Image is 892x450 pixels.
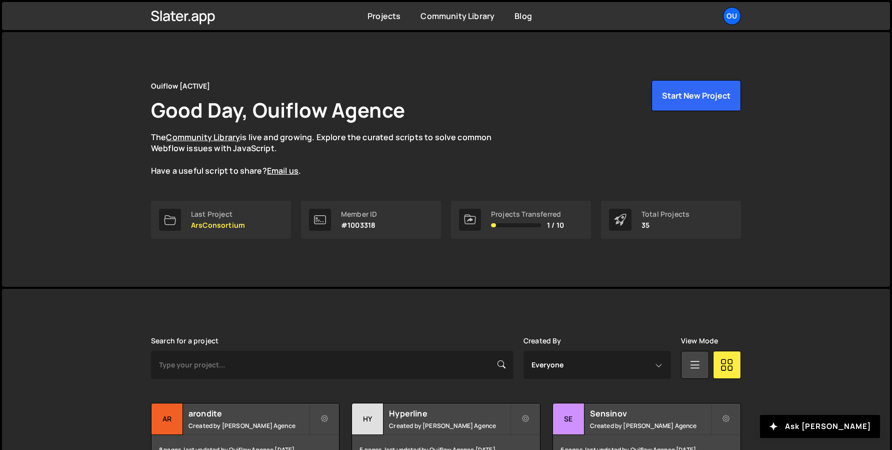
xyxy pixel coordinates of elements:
div: Se [553,403,584,435]
label: Search for a project [151,337,218,345]
small: Created by [PERSON_NAME] Agence [590,421,710,430]
button: Start New Project [651,80,741,111]
small: Created by [PERSON_NAME] Agence [389,421,509,430]
p: #1003318 [341,221,377,229]
button: Ask [PERSON_NAME] [760,415,880,438]
input: Type your project... [151,351,513,379]
p: The is live and growing. Explore the curated scripts to solve common Webflow issues with JavaScri... [151,132,511,177]
p: 35 [641,221,689,229]
small: Created by [PERSON_NAME] Agence [188,421,309,430]
a: Last Project ArsConsortium [151,201,291,239]
div: Member ID [341,210,377,218]
div: ar [151,403,183,435]
a: Projects [367,11,400,22]
a: Email us [267,165,298,176]
a: Community Library [420,11,494,22]
span: 1 / 10 [547,221,564,229]
label: Created By [523,337,561,345]
a: Ou [723,7,741,25]
div: Hy [352,403,383,435]
h2: Hyperline [389,408,509,419]
h2: arondite [188,408,309,419]
label: View Mode [681,337,718,345]
div: Projects Transferred [491,210,564,218]
a: Blog [514,11,532,22]
div: Ouiflow [ACTIVE] [151,80,210,92]
p: ArsConsortium [191,221,245,229]
h2: Sensinov [590,408,710,419]
a: Community Library [166,132,240,143]
div: Last Project [191,210,245,218]
h1: Good Day, Ouiflow Agence [151,96,405,124]
div: Total Projects [641,210,689,218]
